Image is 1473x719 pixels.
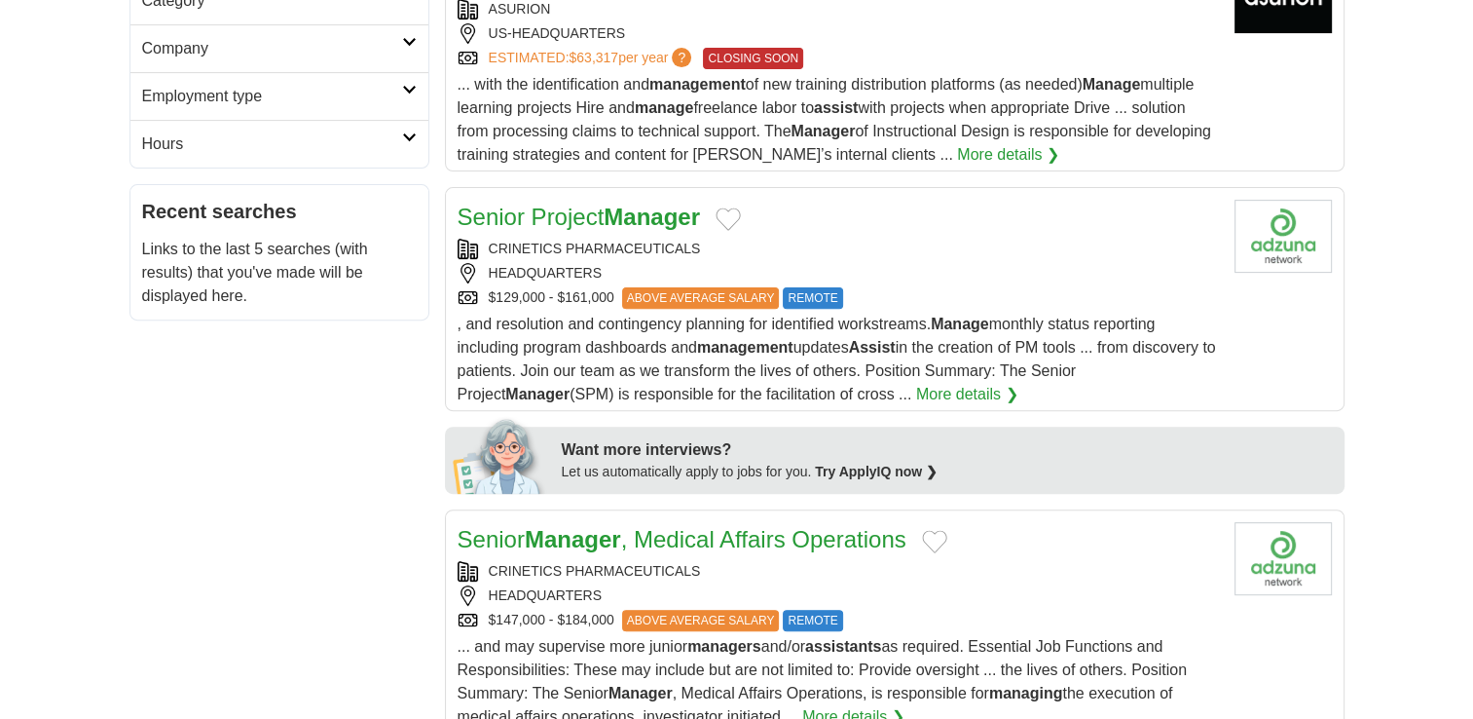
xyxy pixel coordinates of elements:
[687,638,761,655] strong: managers
[672,48,691,67] span: ?
[458,287,1219,309] div: $129,000 - $161,000
[458,526,906,552] a: SeniorManager, Medical Affairs Operations
[142,197,417,226] h2: Recent searches
[458,586,1219,606] div: HEADQUARTERS
[604,204,700,230] strong: Manager
[458,76,1211,163] span: ... with the identification and of new training distribution platforms (as needed) multiple learn...
[622,287,780,309] span: ABOVE AVERAGE SALARY
[458,263,1219,284] div: HEADQUARTERS
[931,316,989,332] strong: Manage
[562,438,1333,462] div: Want more interviews?
[142,132,402,156] h2: Hours
[130,24,428,72] a: Company
[697,339,793,356] strong: management
[453,416,547,494] img: apply-iq-scientist.png
[922,530,947,553] button: Add to favorite jobs
[815,464,938,479] a: Try ApplyIQ now ❯
[703,48,803,69] span: CLOSING SOON
[569,50,618,65] span: $63,317
[458,239,1219,259] div: CRINETICS PHARMACEUTICALS
[805,638,881,655] strong: assistants
[608,685,673,701] strong: Manager
[525,526,621,552] strong: Manager
[783,610,842,631] span: REMOTE
[458,561,1219,582] div: CRINETICS PHARMACEUTICALS
[458,610,1219,631] div: $147,000 - $184,000
[505,386,570,402] strong: Manager
[957,143,1059,167] a: More details ❯
[849,339,896,356] strong: Assist
[142,238,417,308] p: Links to the last 5 searches (with results) that you've made will be displayed here.
[142,37,402,60] h2: Company
[791,123,855,139] strong: Manager
[130,120,428,168] a: Hours
[562,462,1333,482] div: Let us automatically apply to jobs for you.
[142,85,402,108] h2: Employment type
[814,99,858,116] strong: assist
[1234,522,1332,595] img: Company logo
[489,1,551,17] a: ASURION
[783,287,842,309] span: REMOTE
[635,99,693,116] strong: manage
[130,72,428,120] a: Employment type
[458,23,1219,44] div: US-HEADQUARTERS
[622,610,780,631] span: ABOVE AVERAGE SALARY
[458,204,700,230] a: Senior ProjectManager
[489,48,696,69] a: ESTIMATED:$63,317per year?
[649,76,746,93] strong: management
[1083,76,1141,93] strong: Manage
[916,383,1018,406] a: More details ❯
[716,208,741,231] button: Add to favorite jobs
[989,685,1063,701] strong: managing
[458,316,1216,402] span: , and resolution and contingency planning for identified workstreams. monthly status reporting in...
[1234,200,1332,273] img: Company logo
